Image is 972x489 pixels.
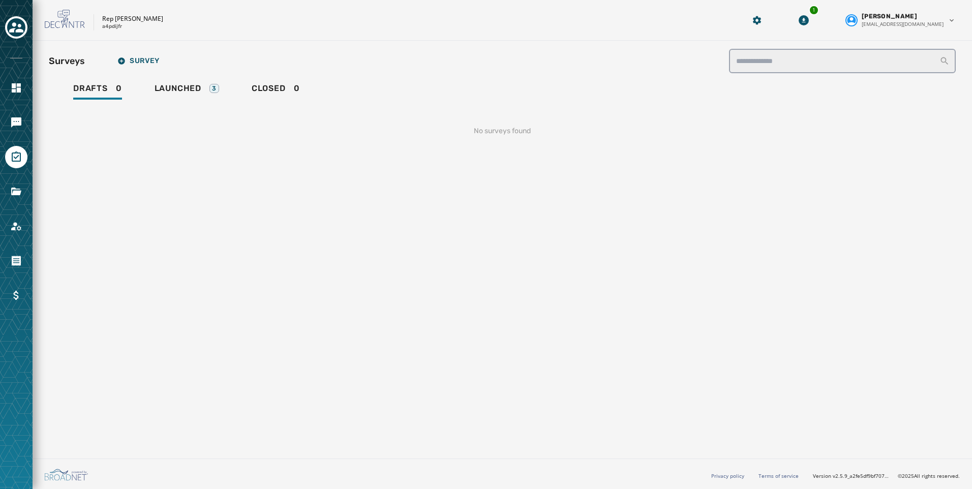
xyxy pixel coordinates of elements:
button: Toggle account select drawer [5,16,27,39]
div: 0 [73,83,122,100]
button: Download Menu [795,11,813,29]
button: Manage global settings [748,11,766,29]
p: Rep [PERSON_NAME] [102,15,163,23]
button: User settings [841,8,960,32]
a: Navigate to Files [5,180,27,203]
div: 3 [209,84,219,93]
div: 1 [809,5,819,15]
span: © 2025 All rights reserved. [898,472,960,479]
div: No surveys found [49,110,956,152]
a: Terms of service [758,472,799,479]
a: Navigate to Messaging [5,111,27,134]
span: Drafts [73,83,108,94]
button: Survey [109,51,168,71]
span: Version [813,472,890,480]
a: Navigate to Billing [5,284,27,307]
a: Drafts0 [65,78,130,102]
a: Navigate to Orders [5,250,27,272]
span: v2.5.9_a2fe5df9bf7071e1522954d516a80c78c649093f [833,472,890,480]
span: Survey [117,57,160,65]
a: Launched3 [146,78,227,102]
a: Navigate to Account [5,215,27,237]
a: Navigate to Home [5,77,27,99]
div: 0 [252,83,300,100]
span: [EMAIL_ADDRESS][DOMAIN_NAME] [862,20,944,28]
span: Launched [155,83,201,94]
h2: Surveys [49,54,85,68]
span: Closed [252,83,286,94]
a: Navigate to Surveys [5,146,27,168]
a: Privacy policy [711,472,744,479]
a: Closed0 [244,78,308,102]
p: a4pdijfr [102,23,122,30]
span: [PERSON_NAME] [862,12,917,20]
